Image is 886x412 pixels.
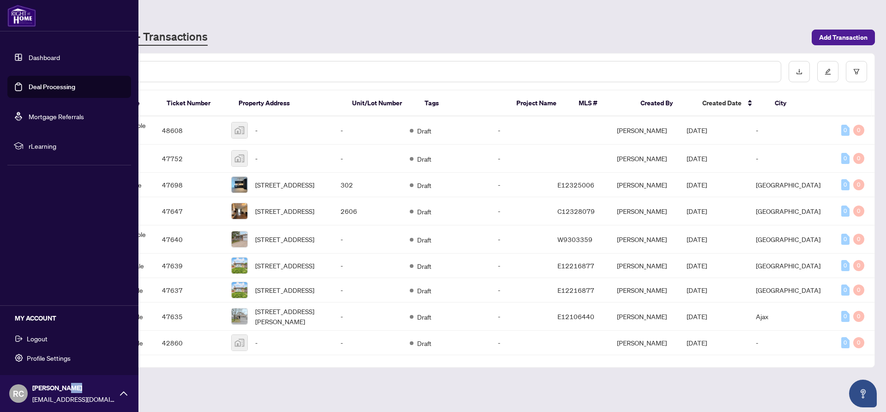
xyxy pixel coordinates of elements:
td: - [491,303,550,331]
td: [GEOGRAPHIC_DATA] [748,173,834,197]
th: Created By [633,91,695,116]
div: 0 [853,234,864,245]
a: Dashboard [29,53,60,61]
span: [STREET_ADDRESS][PERSON_NAME] [255,306,325,327]
div: 0 [853,311,864,322]
span: [PERSON_NAME] [617,126,667,134]
td: Ajax [748,303,834,331]
img: thumbnail-img [232,335,247,351]
button: download [789,61,810,82]
span: Draft [417,154,431,164]
span: E12106440 [557,312,594,321]
span: - [255,338,257,348]
span: - [255,125,257,135]
span: - [255,153,257,164]
span: [PERSON_NAME] [32,383,115,393]
span: [PERSON_NAME] [617,312,667,321]
img: thumbnail-img [232,258,247,273]
span: [DATE] [687,312,707,321]
td: - [333,116,402,145]
span: [PERSON_NAME] [617,154,667,163]
span: RC [13,387,24,400]
span: [PERSON_NAME] [617,207,667,215]
td: 48608 [155,116,224,145]
td: [GEOGRAPHIC_DATA] [748,278,834,303]
span: Draft [417,235,431,245]
span: [EMAIL_ADDRESS][DOMAIN_NAME] [32,394,115,404]
span: [STREET_ADDRESS] [255,206,314,216]
span: [STREET_ADDRESS] [255,261,314,271]
th: Ticket Number [159,91,232,116]
td: - [333,303,402,331]
td: 47635 [155,303,224,331]
button: Add Transaction [812,30,875,45]
th: Project Name [509,91,571,116]
td: 47752 [155,145,224,173]
div: 0 [853,179,864,190]
span: download [796,68,802,75]
td: - [491,225,550,254]
div: 0 [841,337,850,348]
th: Property Address [231,91,345,116]
button: edit [817,61,838,82]
td: - [333,254,402,278]
div: 0 [841,125,850,136]
span: Draft [417,206,431,217]
div: 0 [853,337,864,348]
span: W9303359 [557,235,593,243]
span: [PERSON_NAME] [617,181,667,189]
span: C12328079 [557,207,595,215]
span: filter [853,68,860,75]
div: 0 [841,285,850,296]
img: thumbnail-img [232,122,247,138]
td: - [333,145,402,173]
button: Open asap [849,380,877,407]
img: thumbnail-img [232,151,247,166]
span: Draft [417,261,431,271]
img: thumbnail-img [232,177,247,193]
img: thumbnail-img [232,282,247,298]
a: Mortgage Referrals [29,112,84,121]
div: 0 [841,311,850,322]
img: logo [7,5,36,27]
div: 0 [841,234,850,245]
td: - [491,197,550,225]
td: - [748,331,834,355]
div: 0 [841,260,850,271]
td: - [333,331,402,355]
td: 47639 [155,254,224,278]
span: [PERSON_NAME] [617,339,667,347]
h5: MY ACCOUNT [15,313,131,323]
span: E12325006 [557,181,594,189]
td: 47637 [155,278,224,303]
th: City [767,91,829,116]
span: [STREET_ADDRESS] [255,180,314,190]
span: Profile Settings [27,351,71,365]
span: [DATE] [687,339,707,347]
img: thumbnail-img [232,203,247,219]
td: - [491,173,550,197]
div: 0 [841,179,850,190]
th: Tags [417,91,509,116]
td: 47640 [155,225,224,254]
td: [GEOGRAPHIC_DATA] [748,197,834,225]
span: Draft [417,338,431,348]
td: 2606 [333,197,402,225]
div: 0 [841,153,850,164]
td: 47698 [155,173,224,197]
div: 0 [853,125,864,136]
div: 0 [853,153,864,164]
span: [PERSON_NAME] [617,235,667,243]
span: [PERSON_NAME] [617,261,667,270]
td: - [333,278,402,303]
span: [STREET_ADDRESS] [255,285,314,295]
td: - [491,116,550,145]
span: edit [825,68,831,75]
button: Logout [7,331,131,346]
span: Created Date [702,98,742,108]
span: E12216877 [557,261,594,270]
span: [DATE] [687,126,707,134]
span: Add Transaction [819,30,868,45]
td: - [748,145,834,173]
span: [DATE] [687,261,707,270]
